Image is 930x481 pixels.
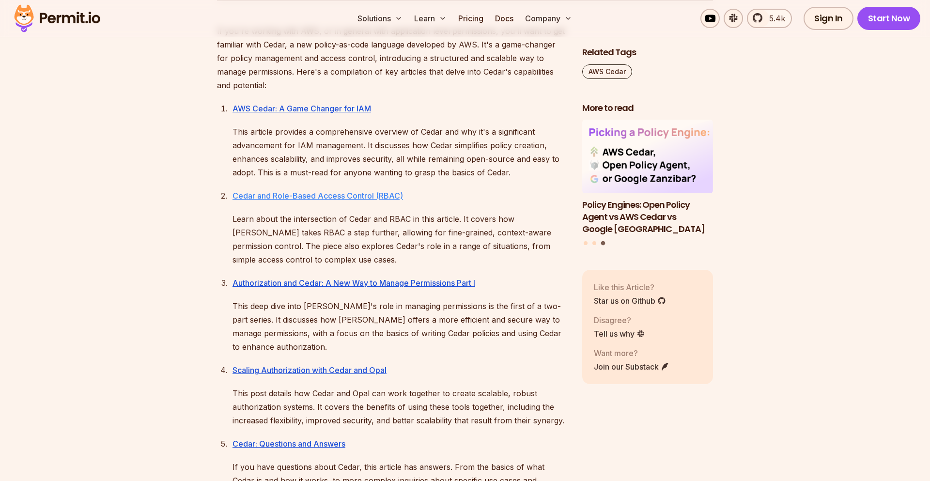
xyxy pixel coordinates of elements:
[232,278,475,288] a: Authorization and Cedar: A New Way to Manage Permissions Part I
[594,295,666,307] a: Star us on Github
[232,191,403,201] a: Cedar and Role-Based Access Control (RBAC)
[592,241,596,245] button: Go to slide 2
[594,347,669,359] p: Want more?
[601,241,605,246] button: Go to slide 3
[410,9,450,28] button: Learn
[232,299,567,354] p: This deep dive into [PERSON_NAME]'s role in managing permissions is the first of a two-part serie...
[594,361,669,372] a: Join our Substack
[582,120,713,235] a: Policy Engines: Open Policy Agent vs AWS Cedar vs Google ZanzibarPolicy Engines: Open Policy Agen...
[232,365,387,375] a: Scaling Authorization with Cedar and Opal
[454,9,487,28] a: Pricing
[747,9,792,28] a: 5.4k
[521,9,576,28] button: Company
[804,7,853,30] a: Sign In
[232,104,371,113] a: AWS Cedar: A Game Changer for IAM
[763,13,785,24] span: 5.4k
[582,47,713,59] h2: Related Tags
[594,328,645,340] a: Tell us why
[232,212,567,266] p: Learn about the intersection of Cedar and RBAC in this article. It covers how [PERSON_NAME] takes...
[232,439,345,449] a: Cedar: Questions and Answers
[491,9,517,28] a: Docs
[10,2,105,35] img: Permit logo
[232,387,567,427] p: This post details how Cedar and Opal can work together to create scalable, robust authorization s...
[582,120,713,247] div: Posts
[857,7,921,30] a: Start Now
[582,102,713,114] h2: More to read
[582,120,713,235] li: 3 of 3
[582,64,632,79] a: AWS Cedar
[354,9,406,28] button: Solutions
[594,281,666,293] p: Like this Article?
[594,314,645,326] p: Disagree?
[584,241,588,245] button: Go to slide 1
[217,24,567,92] p: If you're working with AWS, or in general with application level permissions, you'll want to get ...
[582,120,713,194] img: Policy Engines: Open Policy Agent vs AWS Cedar vs Google Zanzibar
[232,125,567,179] p: This article provides a comprehensive overview of Cedar and why it's a significant advancement fo...
[582,199,713,235] h3: Policy Engines: Open Policy Agent vs AWS Cedar vs Google [GEOGRAPHIC_DATA]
